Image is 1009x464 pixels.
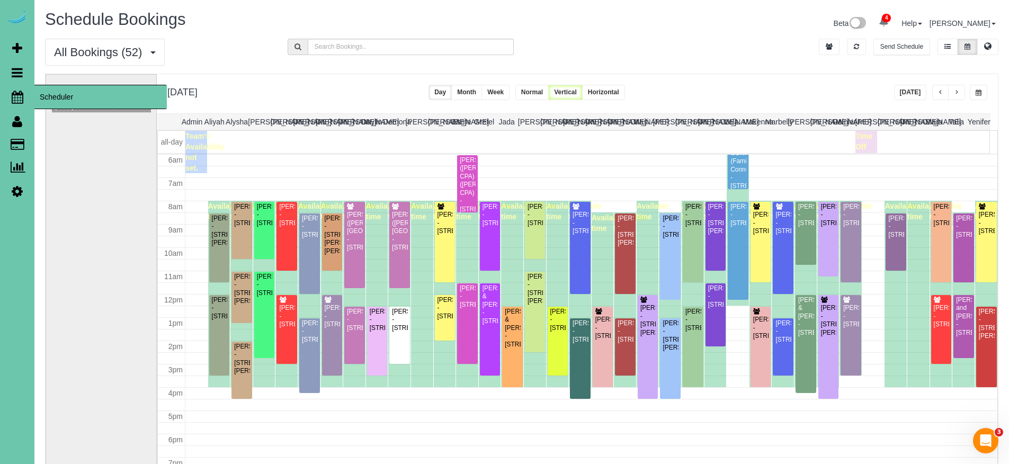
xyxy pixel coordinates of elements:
span: 1pm [168,319,183,327]
div: [PERSON_NAME] & [PERSON_NAME] - [STREET_ADDRESS] [482,284,498,325]
a: Help [901,19,922,28]
div: [PERSON_NAME] - [STREET_ADDRESS] [595,316,611,340]
a: Beta [834,19,867,28]
div: [PERSON_NAME] - [STREET_ADDRESS] [572,319,588,344]
th: Gretel [473,114,495,130]
span: Available time [794,202,827,221]
span: Available time [434,202,466,221]
div: [PERSON_NAME] - [STREET_ADDRESS] [234,203,250,227]
th: [PERSON_NAME] [406,114,428,130]
th: [PERSON_NAME] [855,114,878,130]
img: Automaid Logo [6,11,28,25]
th: Yenifer [968,114,990,130]
div: [PERSON_NAME] - [STREET_ADDRESS] [956,215,972,239]
th: [PERSON_NAME] [540,114,562,130]
div: [PERSON_NAME] - [STREET_ADDRESS][PERSON_NAME] [708,203,724,236]
span: Team's Availability not set. [185,132,224,172]
div: [PERSON_NAME] - [STREET_ADDRESS] [279,203,295,227]
span: Available time [704,202,737,221]
div: [PERSON_NAME] - [STREET_ADDRESS] [256,273,273,297]
div: [PERSON_NAME] and [PERSON_NAME] - [STREET_ADDRESS] [956,296,972,337]
th: Lola [720,114,743,130]
span: Available time [411,202,443,221]
th: [PERSON_NAME] [585,114,608,130]
div: [PERSON_NAME] - [STREET_ADDRESS] [978,211,995,235]
div: [PERSON_NAME] - [STREET_ADDRESS] [301,215,318,239]
div: [PERSON_NAME] - [STREET_ADDRESS][PERSON_NAME][PERSON_NAME] [324,215,341,255]
span: Available time [479,202,511,221]
span: Available time [321,202,353,221]
div: [PERSON_NAME] - [STREET_ADDRESS] [279,304,295,328]
div: [PERSON_NAME] - [STREET_ADDRESS] [346,308,363,332]
div: [PERSON_NAME] - [STREET_ADDRESS][PERSON_NAME] [527,273,543,306]
div: [PERSON_NAME] - [STREET_ADDRESS] [391,308,408,332]
span: 8am [168,202,183,211]
img: New interface [849,17,866,31]
div: [PERSON_NAME] - [STREET_ADDRESS] [730,203,746,227]
th: [PERSON_NAME] [248,114,270,130]
span: Available time [975,202,1007,221]
span: Scheduler [34,85,167,109]
th: [PERSON_NAME] [878,114,900,130]
div: [PERSON_NAME] - [STREET_ADDRESS] [256,203,273,227]
div: [PERSON_NAME] - [STREET_ADDRESS] [753,316,769,340]
span: Available time [659,213,691,233]
input: Search Bookings.. [308,39,514,55]
div: [PERSON_NAME] ([PERSON_NAME] CPA) ([PERSON_NAME] CPA) - [STREET_ADDRESS] [459,156,476,213]
div: [PERSON_NAME] - [STREET_ADDRESS] [324,304,341,328]
div: [PERSON_NAME] - [STREET_ADDRESS] [753,211,769,235]
span: Available time [840,202,872,221]
div: [PERSON_NAME] - [STREET_ADDRESS][PERSON_NAME] [617,215,633,247]
div: [PERSON_NAME] - [STREET_ADDRESS] [301,319,318,344]
span: Available time [772,202,804,221]
button: Send Schedule [873,39,930,55]
th: [PERSON_NAME] [293,114,315,130]
th: Daylin [361,114,383,130]
th: [PERSON_NAME] [810,114,833,130]
div: [PERSON_NAME] - [STREET_ADDRESS] [685,203,701,227]
span: Time Off [855,132,872,151]
span: Available time [885,202,917,221]
span: 12pm [164,296,183,304]
span: Available time [817,202,850,221]
th: [PERSON_NAME] [428,114,450,130]
span: Available time [952,213,985,233]
div: [PERSON_NAME] ([PERSON_NAME][GEOGRAPHIC_DATA]) - [STREET_ADDRESS] [391,211,408,252]
th: [PERSON_NAME] [653,114,675,130]
span: Available time [388,202,421,221]
th: Talia [945,114,967,130]
span: Available time [456,202,488,221]
th: [PERSON_NAME] [518,114,540,130]
button: Month [451,85,482,100]
div: [PERSON_NAME] - [STREET_ADDRESS] [459,284,476,309]
th: Esme [450,114,472,130]
button: Normal [515,85,549,100]
th: Jada [495,114,517,130]
div: [PERSON_NAME] - [STREET_ADDRESS][PERSON_NAME] [234,273,250,306]
div: [PERSON_NAME] - [STREET_ADDRESS][PERSON_NAME] [211,215,228,247]
div: [PERSON_NAME] - [STREET_ADDRESS] [437,296,453,320]
h2: [DATE] [167,85,198,98]
span: Available time [930,202,962,221]
button: Horizontal [582,85,625,100]
th: [PERSON_NAME] [788,114,810,130]
span: Available time [907,202,940,221]
span: Available time [253,202,285,221]
div: [PERSON_NAME] - [STREET_ADDRESS] [550,308,566,332]
span: Available time [524,202,556,221]
a: [PERSON_NAME] [930,19,996,28]
span: 4 [882,14,891,22]
span: 7am [168,179,183,188]
div: [PERSON_NAME] - [STREET_ADDRESS][PERSON_NAME] [234,343,250,376]
span: Available time [614,213,646,233]
div: [PERSON_NAME] - [STREET_ADDRESS] [211,296,228,320]
th: [PERSON_NAME] [698,114,720,130]
div: [PERSON_NAME] - [STREET_ADDRESS][PERSON_NAME] [662,319,678,352]
th: Marbelly [765,114,788,130]
div: [PERSON_NAME] - [STREET_ADDRESS][PERSON_NAME] [978,308,995,341]
div: [PERSON_NAME] - [STREET_ADDRESS] [933,304,950,328]
span: Available time [682,202,714,221]
div: [PERSON_NAME] - [STREET_ADDRESS] [843,203,859,227]
span: Available time [343,202,376,221]
th: Makenna [743,114,765,130]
